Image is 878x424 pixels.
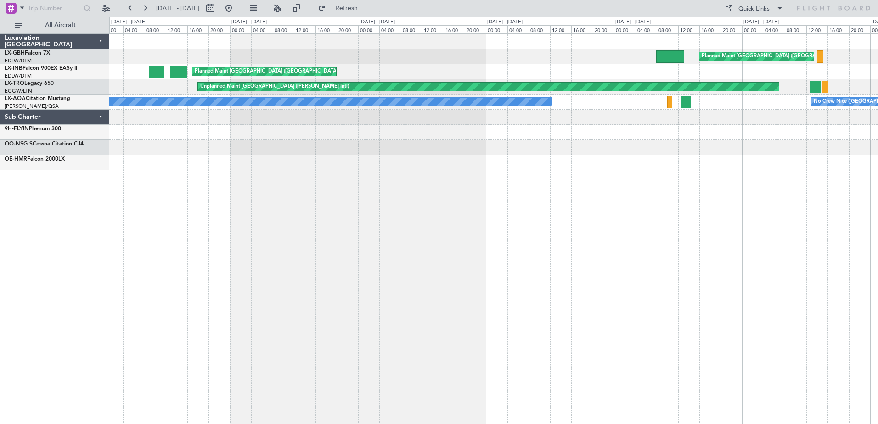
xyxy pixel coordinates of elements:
[111,18,146,26] div: [DATE] - [DATE]
[5,141,84,147] a: OO-NSG SCessna Citation CJ4
[123,25,144,33] div: 04:00
[827,25,849,33] div: 16:00
[294,25,315,33] div: 12:00
[487,18,523,26] div: [DATE] - [DATE]
[10,18,100,33] button: All Aircraft
[5,126,61,132] a: 9H-FLYINPhenom 300
[764,25,785,33] div: 04:00
[5,50,50,56] a: LX-GBHFalcon 7X
[5,126,29,132] span: 9H-FLYIN
[187,25,208,33] div: 16:00
[422,25,443,33] div: 12:00
[5,66,23,71] span: LX-INB
[486,25,507,33] div: 00:00
[5,141,33,147] span: OO-NSG S
[315,25,337,33] div: 16:00
[358,25,379,33] div: 00:00
[785,25,806,33] div: 08:00
[636,25,657,33] div: 04:00
[5,156,65,162] a: OE-HMRFalcon 2000LX
[360,18,395,26] div: [DATE] - [DATE]
[615,18,651,26] div: [DATE] - [DATE]
[657,25,678,33] div: 08:00
[208,25,230,33] div: 20:00
[507,25,529,33] div: 04:00
[593,25,614,33] div: 20:00
[529,25,550,33] div: 08:00
[571,25,592,33] div: 16:00
[24,22,97,28] span: All Aircraft
[444,25,465,33] div: 16:00
[849,25,870,33] div: 20:00
[5,66,77,71] a: LX-INBFalcon 900EX EASy II
[738,5,770,14] div: Quick Links
[743,18,779,26] div: [DATE] - [DATE]
[5,57,32,64] a: EDLW/DTM
[699,25,720,33] div: 16:00
[5,81,24,86] span: LX-TRO
[337,25,358,33] div: 20:00
[5,50,25,56] span: LX-GBH
[314,1,369,16] button: Refresh
[550,25,571,33] div: 12:00
[166,25,187,33] div: 12:00
[200,80,349,94] div: Unplanned Maint [GEOGRAPHIC_DATA] ([PERSON_NAME] Intl)
[195,65,339,78] div: Planned Maint [GEOGRAPHIC_DATA] ([GEOGRAPHIC_DATA])
[5,103,59,110] a: [PERSON_NAME]/QSA
[327,5,366,11] span: Refresh
[156,4,199,12] span: [DATE] - [DATE]
[5,73,32,79] a: EDLW/DTM
[231,18,267,26] div: [DATE] - [DATE]
[28,1,81,15] input: Trip Number
[678,25,699,33] div: 12:00
[721,25,742,33] div: 20:00
[379,25,400,33] div: 04:00
[251,25,272,33] div: 04:00
[5,96,70,101] a: LX-AOACitation Mustang
[614,25,635,33] div: 00:00
[273,25,294,33] div: 08:00
[145,25,166,33] div: 08:00
[5,81,54,86] a: LX-TROLegacy 650
[5,156,27,162] span: OE-HMR
[401,25,422,33] div: 08:00
[465,25,486,33] div: 20:00
[5,96,26,101] span: LX-AOA
[720,1,788,16] button: Quick Links
[806,25,827,33] div: 12:00
[742,25,763,33] div: 00:00
[230,25,251,33] div: 00:00
[702,50,846,63] div: Planned Maint [GEOGRAPHIC_DATA] ([GEOGRAPHIC_DATA])
[102,25,123,33] div: 00:00
[5,88,32,95] a: EGGW/LTN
